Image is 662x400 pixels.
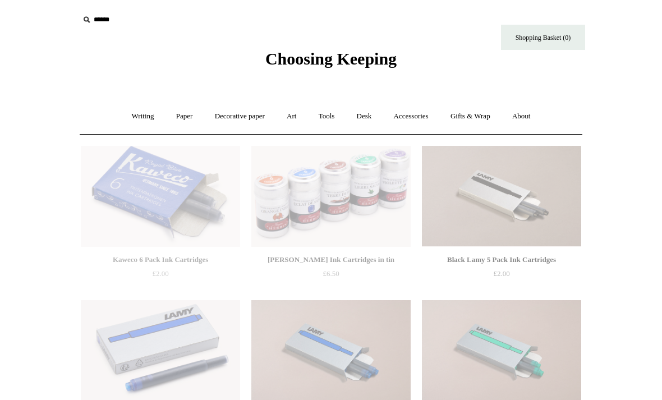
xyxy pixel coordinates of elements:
a: Gifts & Wrap [440,102,500,131]
a: Tools [309,102,345,131]
div: [PERSON_NAME] Ink Cartridges in tin [254,253,408,266]
a: Black Lamy 5 Pack Ink Cartridges £2.00 [422,253,581,299]
a: Choosing Keeping [265,58,397,66]
a: Paper [166,102,203,131]
img: J. Herbin Ink Cartridges in tin [251,146,411,247]
img: Kaweco 6 Pack Ink Cartridges [81,146,240,247]
a: Writing [122,102,164,131]
a: Black Lamy 5 Pack Ink Cartridges Black Lamy 5 Pack Ink Cartridges [422,146,581,247]
a: Accessories [384,102,439,131]
span: Choosing Keeping [265,49,397,68]
span: £2.00 [152,269,168,278]
a: Kaweco 6 Pack Ink Cartridges Kaweco 6 Pack Ink Cartridges [81,146,240,247]
a: Desk [347,102,382,131]
a: [PERSON_NAME] Ink Cartridges in tin £6.50 [251,253,411,299]
div: Kaweco 6 Pack Ink Cartridges [84,253,237,266]
span: £2.00 [493,269,509,278]
a: Kaweco 6 Pack Ink Cartridges £2.00 [81,253,240,299]
a: Decorative paper [205,102,275,131]
a: Art [277,102,306,131]
span: £6.50 [323,269,339,278]
div: Black Lamy 5 Pack Ink Cartridges [425,253,578,266]
img: Black Lamy 5 Pack Ink Cartridges [422,146,581,247]
a: J. Herbin Ink Cartridges in tin J. Herbin Ink Cartridges in tin [251,146,411,247]
a: About [502,102,541,131]
a: Shopping Basket (0) [501,25,585,50]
